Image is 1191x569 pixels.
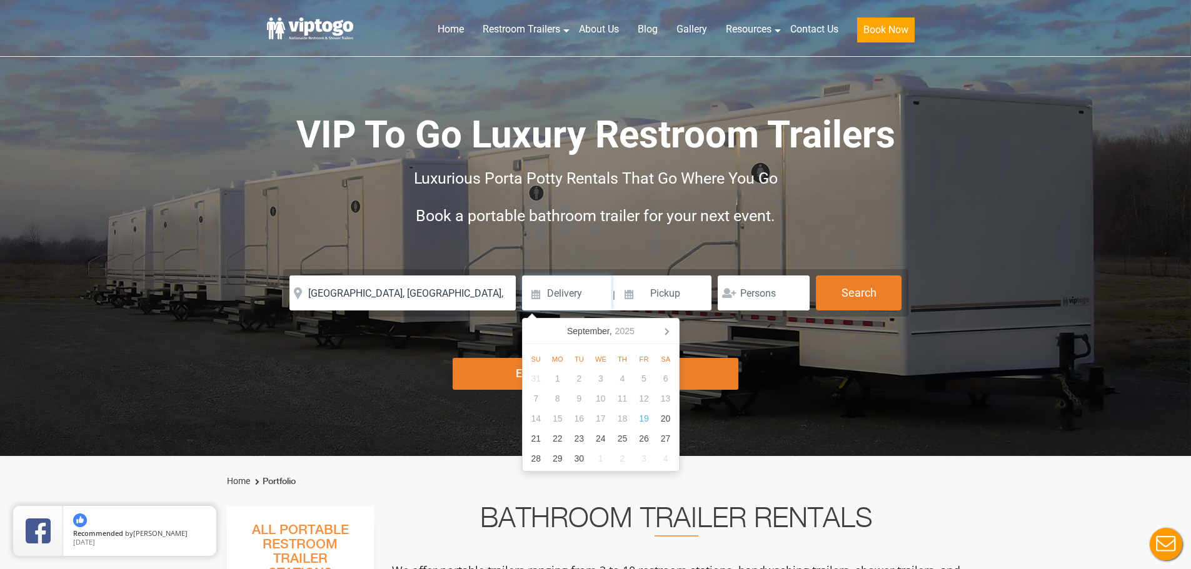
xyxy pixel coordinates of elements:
[525,388,547,408] div: 7
[414,169,778,187] span: Luxurious Porta Potty Rentals That Go Where You Go
[633,448,655,468] div: 3
[568,352,590,367] div: Tu
[133,528,188,538] span: [PERSON_NAME]
[546,428,568,448] div: 22
[26,518,51,543] img: Review Rating
[568,369,590,388] div: 2
[633,369,655,388] div: 5
[416,207,775,225] span: Book a portable bathroom trailer for your next event.
[546,369,568,388] div: 1
[667,16,716,43] a: Gallery
[857,17,915,42] button: Book Now
[590,352,612,367] div: We
[73,513,87,527] img: thumbs up icon
[611,369,633,388] div: 4
[73,528,123,538] span: Recommended
[611,448,633,468] div: 2
[633,428,655,448] div: 26
[296,112,895,157] span: VIP To Go Luxury Restroom Trailers
[570,16,628,43] a: About Us
[428,16,473,43] a: Home
[590,428,612,448] div: 24
[546,388,568,408] div: 8
[568,428,590,448] div: 23
[655,428,676,448] div: 27
[611,352,633,367] div: Th
[633,352,655,367] div: Fr
[546,448,568,468] div: 29
[252,474,296,489] li: Portfolio
[568,388,590,408] div: 9
[628,16,667,43] a: Blog
[718,275,810,310] input: Persons
[525,448,547,468] div: 28
[1141,519,1191,569] button: Live Chat
[525,369,547,388] div: 31
[546,352,568,367] div: Mo
[525,352,547,367] div: Su
[617,275,712,310] input: Pickup
[655,369,676,388] div: 6
[655,388,676,408] div: 13
[613,275,615,315] span: |
[525,428,547,448] div: 21
[73,537,95,547] span: [DATE]
[716,16,781,43] a: Resources
[391,507,962,537] h2: Bathroom Trailer Rentals
[590,388,612,408] div: 10
[655,408,676,428] div: 20
[227,476,250,486] a: Home
[453,358,738,390] div: Explore Restroom Trailers
[590,369,612,388] div: 3
[615,324,635,339] i: 2025
[590,448,612,468] div: 1
[816,275,902,310] button: Search
[522,275,611,310] input: Delivery
[781,16,848,43] a: Contact Us
[633,388,655,408] div: 12
[562,321,640,341] div: September,
[611,388,633,408] div: 11
[633,408,655,428] div: 19
[655,352,676,367] div: Sa
[848,16,924,50] a: Book Now
[611,428,633,448] div: 25
[546,408,568,428] div: 15
[590,408,612,428] div: 17
[473,16,570,43] a: Restroom Trailers
[525,408,547,428] div: 14
[568,408,590,428] div: 16
[568,448,590,468] div: 30
[289,275,516,310] input: Where do you need your restroom?
[655,448,676,468] div: 4
[611,408,633,428] div: 18
[73,530,206,538] span: by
